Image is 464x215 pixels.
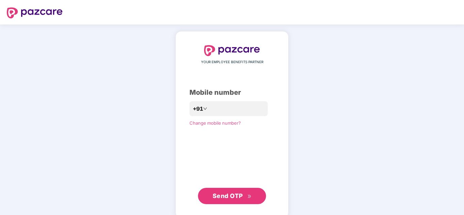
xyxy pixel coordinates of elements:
[201,59,263,65] span: YOUR EMPLOYEE BENEFITS PARTNER
[193,105,203,113] span: +91
[203,107,207,111] span: down
[213,192,243,199] span: Send OTP
[198,188,266,204] button: Send OTPdouble-right
[247,194,252,199] span: double-right
[204,45,260,56] img: logo
[189,87,275,98] div: Mobile number
[7,7,63,18] img: logo
[189,120,241,126] a: Change mobile number?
